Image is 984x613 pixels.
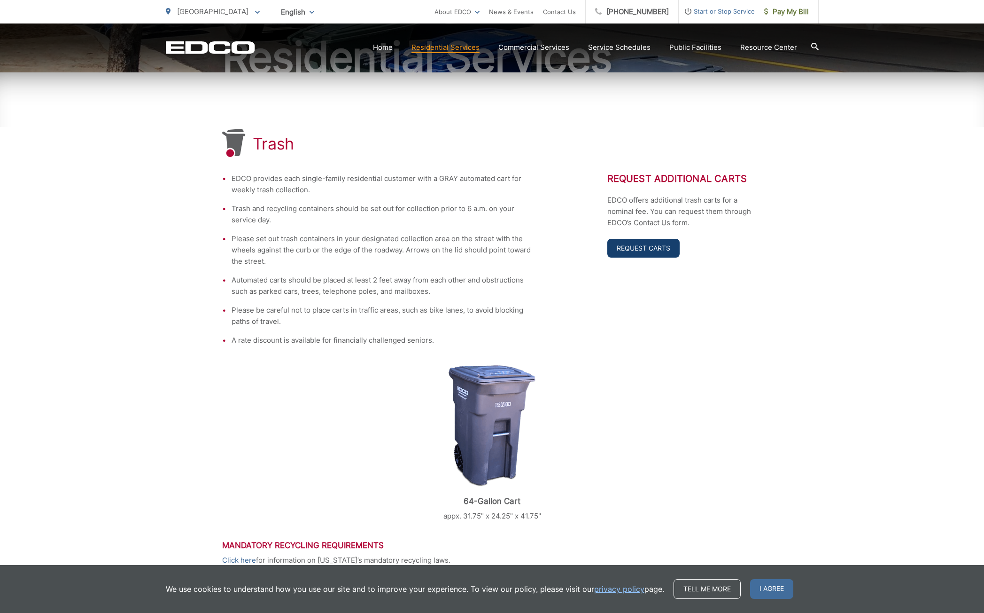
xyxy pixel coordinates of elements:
a: EDCD logo. Return to the homepage. [166,41,255,54]
a: Service Schedules [588,42,651,53]
p: for information on [US_STATE]’s mandatory recycling laws. [222,555,762,566]
a: Tell me more [674,579,741,599]
li: A rate discount is available for financially challenged seniors. [232,335,532,346]
h2: Request Additional Carts [607,173,762,184]
p: We use cookies to understand how you use our site and to improve your experience. To view our pol... [166,583,664,595]
a: Click here [222,555,256,566]
a: Request Carts [607,239,680,258]
a: News & Events [489,6,534,17]
li: EDCO provides each single-family residential customer with a GRAY automated cart for weekly trash... [232,173,532,196]
h1: Trash [253,134,294,153]
h3: Mandatory Recycling Requirements [222,541,762,550]
p: 64-Gallon Cart [391,496,593,506]
li: Please set out trash containers in your designated collection area on the street with the wheels ... [232,233,532,267]
a: Residential Services [411,42,480,53]
a: Commercial Services [498,42,569,53]
span: I agree [750,579,793,599]
a: Public Facilities [669,42,721,53]
img: cart-trash.png [449,365,535,487]
p: EDCO offers additional trash carts for a nominal fee. You can request them through EDCO’s Contact... [607,195,762,228]
span: Pay My Bill [764,6,809,17]
span: English [274,4,321,20]
a: privacy policy [594,583,644,595]
a: Home [373,42,393,53]
li: Please be careful not to place carts in traffic areas, such as bike lanes, to avoid blocking path... [232,305,532,327]
li: Trash and recycling containers should be set out for collection prior to 6 a.m. on your service day. [232,203,532,226]
li: Automated carts should be placed at least 2 feet away from each other and obstructions such as pa... [232,275,532,297]
span: [GEOGRAPHIC_DATA] [177,7,248,16]
h2: Residential Services [166,34,819,81]
a: About EDCO [434,6,480,17]
p: appx. 31.75" x 24.25" x 41.75" [391,511,593,522]
a: Contact Us [543,6,576,17]
a: Resource Center [740,42,797,53]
